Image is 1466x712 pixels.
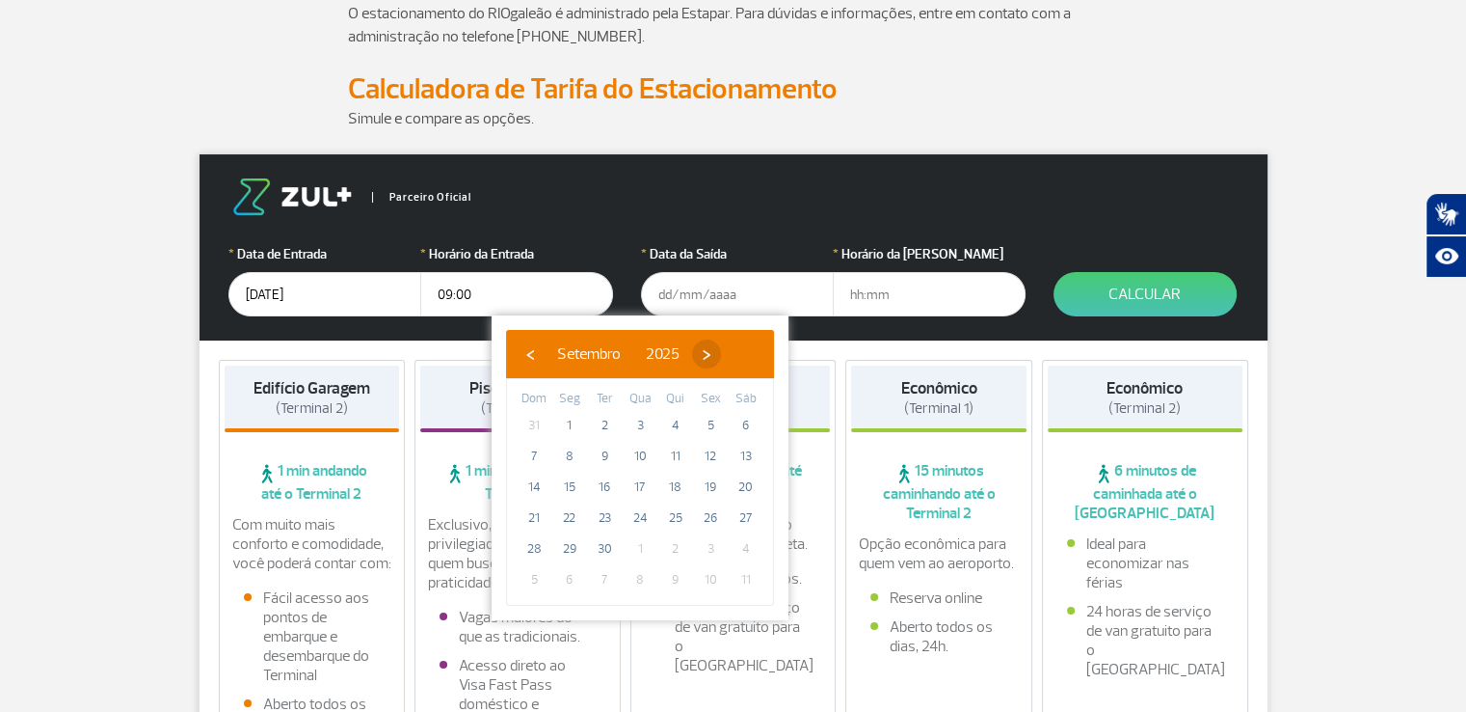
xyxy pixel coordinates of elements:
[276,399,348,418] span: (Terminal 2)
[625,503,655,534] span: 24
[1048,461,1242,523] span: 6 minutos de caminhada até o [GEOGRAPHIC_DATA]
[660,472,691,503] span: 18
[833,244,1026,264] label: Horário da [PERSON_NAME]
[589,472,620,503] span: 16
[1108,399,1181,418] span: (Terminal 2)
[348,107,1119,130] p: Simule e compare as opções.
[1067,602,1223,679] li: 24 horas de serviço de van gratuito para o [GEOGRAPHIC_DATA]
[692,340,721,369] button: ›
[657,389,693,410] th: weekday
[519,564,549,595] span: 5
[228,244,421,264] label: Data de Entrada
[660,534,691,564] span: 2
[228,178,356,215] img: logo-zul.png
[589,503,620,534] span: 23
[244,589,381,685] li: Fácil acesso aos pontos de embarque e desembarque do Terminal
[554,410,585,441] span: 1
[554,441,585,472] span: 8
[232,515,392,573] p: Com muito mais conforto e comodidade, você poderá contar com:
[420,272,613,316] input: hh:mm
[731,441,761,472] span: 13
[625,534,655,564] span: 1
[589,534,620,564] span: 30
[481,399,553,418] span: (Terminal 2)
[833,272,1026,316] input: hh:mm
[589,441,620,472] span: 9
[492,315,788,620] bs-datepicker-container: calendar
[695,564,726,595] span: 10
[731,410,761,441] span: 6
[625,564,655,595] span: 8
[516,340,545,369] button: ‹
[646,344,680,364] span: 2025
[372,192,471,203] span: Parceiro Oficial
[1426,235,1466,278] button: Abrir recursos assistivos.
[623,389,658,410] th: weekday
[519,441,549,472] span: 7
[516,342,721,361] bs-datepicker-navigation-view: ​ ​ ​
[519,472,549,503] span: 14
[1053,272,1237,316] button: Calcular
[731,503,761,534] span: 27
[554,564,585,595] span: 6
[428,515,607,592] p: Exclusivo, com localização privilegiada e ideal para quem busca conforto e praticidade.
[589,564,620,595] span: 7
[695,534,726,564] span: 3
[660,503,691,534] span: 25
[225,461,400,504] span: 1 min andando até o Terminal 2
[859,534,1019,573] p: Opção econômica para quem vem ao aeroporto.
[901,378,977,398] strong: Econômico
[554,503,585,534] span: 22
[731,534,761,564] span: 4
[693,389,729,410] th: weekday
[851,461,1026,523] span: 15 minutos caminhando até o Terminal 2
[904,399,973,418] span: (Terminal 1)
[545,340,633,369] button: Setembro
[348,2,1119,48] p: O estacionamento do RIOgaleão é administrado pela Estapar. Para dúvidas e informações, entre em c...
[695,503,726,534] span: 26
[695,441,726,472] span: 12
[587,389,623,410] th: weekday
[469,378,565,398] strong: Piso Premium
[641,244,834,264] label: Data da Saída
[695,410,726,441] span: 5
[660,441,691,472] span: 11
[589,410,620,441] span: 2
[641,272,834,316] input: dd/mm/aaaa
[440,608,596,646] li: Vagas maiores do que as tradicionais.
[625,441,655,472] span: 10
[731,472,761,503] span: 20
[660,564,691,595] span: 9
[228,272,421,316] input: dd/mm/aaaa
[519,534,549,564] span: 28
[554,534,585,564] span: 29
[655,598,812,675] li: 24 horas de serviço de van gratuito para o [GEOGRAPHIC_DATA]
[625,472,655,503] span: 17
[348,71,1119,107] h2: Calculadora de Tarifa do Estacionamento
[728,389,763,410] th: weekday
[519,410,549,441] span: 31
[660,410,691,441] span: 4
[253,378,370,398] strong: Edifício Garagem
[554,472,585,503] span: 15
[557,344,621,364] span: Setembro
[625,410,655,441] span: 3
[1067,534,1223,592] li: Ideal para economizar nas férias
[1426,193,1466,235] button: Abrir tradutor de língua de sinais.
[1106,378,1183,398] strong: Econômico
[552,389,588,410] th: weekday
[519,503,549,534] span: 21
[870,617,1007,656] li: Aberto todos os dias, 24h.
[420,244,613,264] label: Horário da Entrada
[695,472,726,503] span: 19
[633,340,692,369] button: 2025
[1426,193,1466,278] div: Plugin de acessibilidade da Hand Talk.
[420,461,615,504] span: 1 min andando até o Terminal 2
[517,389,552,410] th: weekday
[731,564,761,595] span: 11
[870,589,1007,608] li: Reserva online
